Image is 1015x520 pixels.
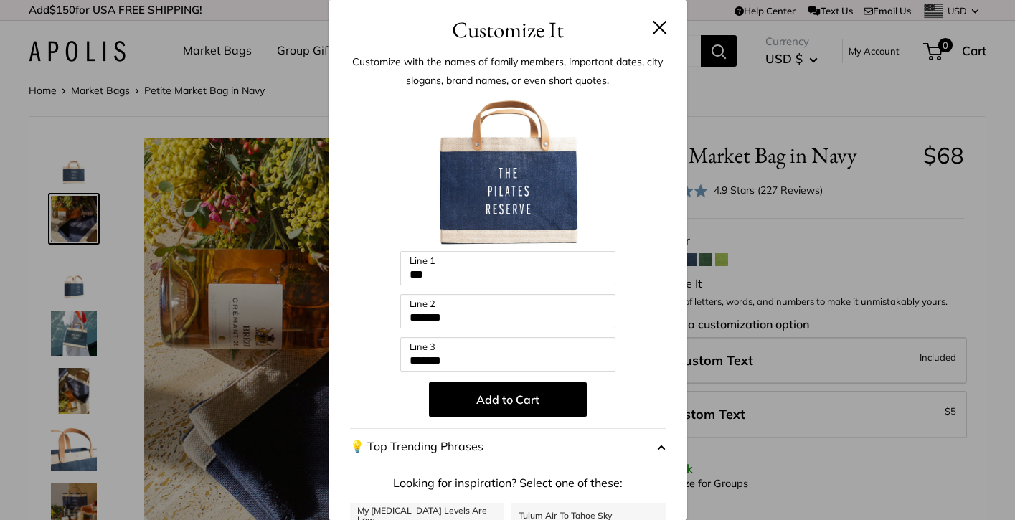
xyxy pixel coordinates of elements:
p: Customize with the names of family members, important dates, city slogans, brand names, or even s... [350,52,666,90]
img: customizer-prod [429,93,587,251]
button: Add to Cart [429,382,587,417]
h3: Customize It [350,13,666,47]
button: 💡 Top Trending Phrases [350,428,666,465]
iframe: Sign Up via Text for Offers [11,465,154,509]
p: Looking for inspiration? Select one of these: [350,473,666,494]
